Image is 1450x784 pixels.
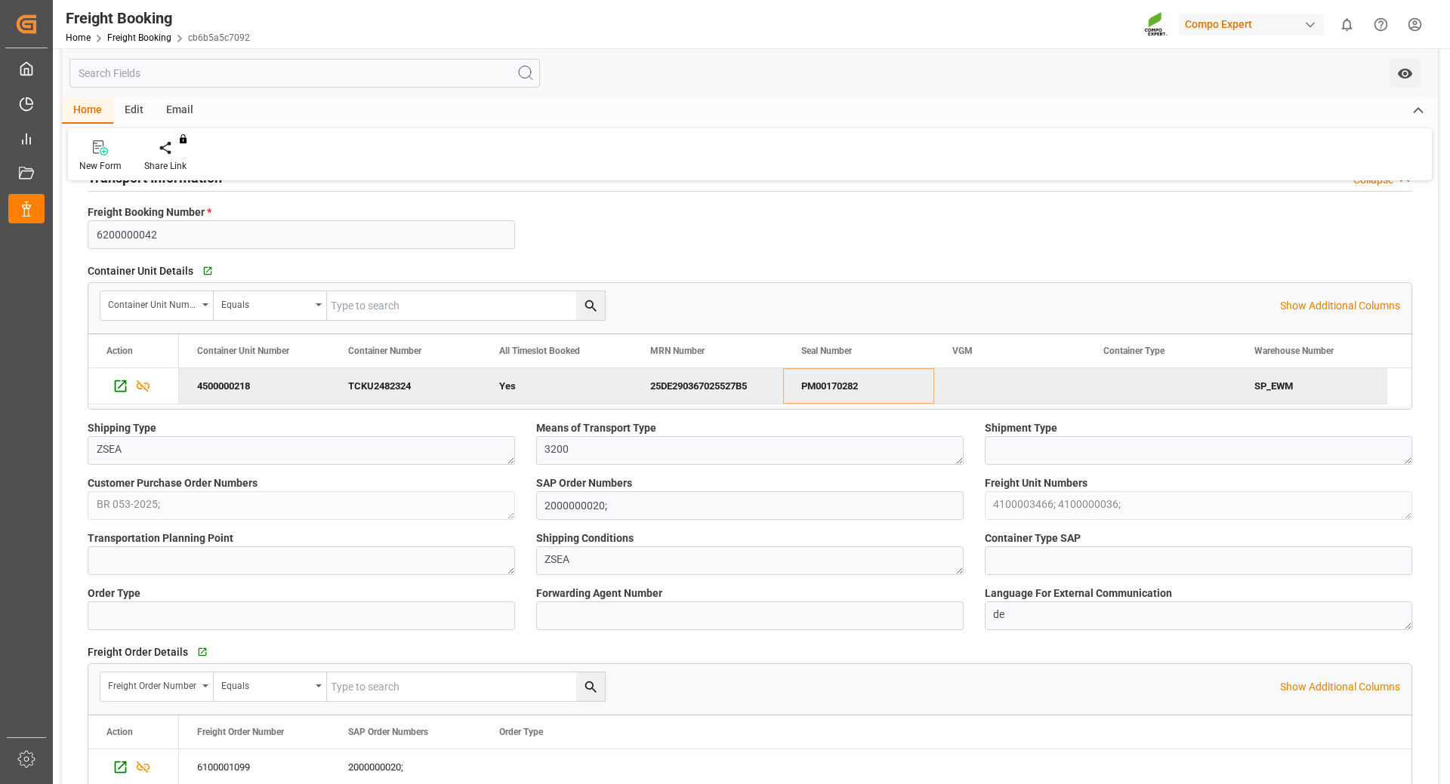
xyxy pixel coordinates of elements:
div: Container Unit Number [108,294,197,312]
span: Language For External Communication [985,586,1172,601]
div: 25DE290367025527B5 [632,368,783,404]
div: Freight Booking [66,7,250,29]
span: Order Type [499,727,543,737]
span: Freight Order Number [197,727,284,737]
p: Show Additional Columns [1280,298,1400,314]
div: New Form [79,159,122,173]
div: Action [106,727,133,737]
span: Freight Order Details [88,644,188,660]
button: open menu [1390,59,1421,88]
textarea: 3200 [536,436,964,465]
textarea: ZSEA [536,546,964,575]
a: Home [66,32,91,43]
a: Freight Booking [107,32,171,43]
span: Order Type [88,586,140,601]
span: Freight Booking Number [88,204,211,220]
div: TCKU2482324 [330,368,481,404]
div: Compo Expert [1179,14,1324,35]
span: Container Type [1103,346,1165,356]
input: Search Fields [69,59,540,88]
button: search button [576,672,605,701]
div: Home [62,98,113,124]
span: Forwarding Agent Number [536,586,662,601]
button: open menu [100,291,214,320]
div: Freight Order Number [108,675,197,693]
span: SAP Order Numbers [348,727,428,737]
button: open menu [214,672,327,701]
textarea: 4100003466; 4100000036; [985,491,1412,520]
span: MRN Number [650,346,705,356]
span: Container Unit Details [88,263,193,279]
span: Shipping Conditions [536,530,634,546]
p: Show Additional Columns [1280,679,1400,695]
button: open menu [100,672,214,701]
div: Edit [113,98,155,124]
div: Action [106,346,133,356]
div: Yes [499,369,614,404]
img: Screenshot%202023-09-29%20at%2010.02.21.png_1712312052.png [1144,11,1168,38]
span: Seal Number [801,346,852,356]
textarea: ZSEA [88,436,515,465]
div: Press SPACE to deselect this row. [179,368,1387,404]
span: Warehouse Number [1254,346,1334,356]
input: Type to search [327,291,605,320]
span: SAP Order Numbers [536,475,632,491]
span: Container Type SAP [985,530,1081,546]
div: Equals [221,294,310,312]
button: show 0 new notifications [1330,8,1364,42]
span: Shipping Type [88,420,156,436]
span: All Timeslot Booked [499,346,580,356]
button: search button [576,291,605,320]
input: Type to search [327,672,605,701]
div: SP_EWM [1236,368,1387,404]
span: Freight Unit Numbers [985,475,1087,491]
span: Transportation Planning Point [88,530,233,546]
span: Customer Purchase Order Numbers [88,475,258,491]
button: Compo Expert [1179,10,1330,38]
button: Help Center [1364,8,1398,42]
span: Container Number [348,346,421,356]
div: Press SPACE to deselect this row. [88,368,179,404]
span: Shipment Type [985,420,1057,436]
span: Means of Transport Type [536,420,656,436]
span: VGM [952,346,973,356]
div: PM00170282 [783,368,934,404]
button: open menu [214,291,327,320]
textarea: de [985,601,1412,630]
span: Container Unit Number [197,346,289,356]
div: Email [155,98,205,124]
textarea: BR 053-2025; [88,491,515,520]
div: Equals [221,675,310,693]
div: 4500000218 [179,368,330,404]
